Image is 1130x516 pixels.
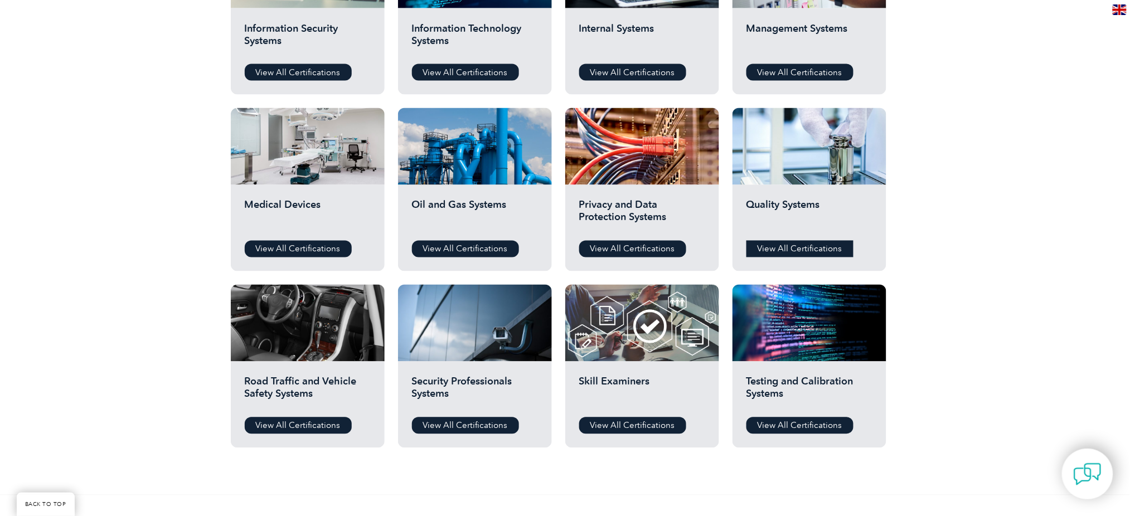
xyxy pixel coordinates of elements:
[17,493,75,516] a: BACK TO TOP
[579,199,705,232] h2: Privacy and Data Protection Systems
[1074,460,1102,488] img: contact-chat.png
[412,64,519,81] a: View All Certifications
[746,64,853,81] a: View All Certifications
[245,241,352,257] a: View All Certifications
[746,22,872,56] h2: Management Systems
[746,241,853,257] a: View All Certifications
[1113,4,1127,15] img: en
[579,376,705,409] h2: Skill Examiners
[579,417,686,434] a: View All Certifications
[746,199,872,232] h2: Quality Systems
[245,22,371,56] h2: Information Security Systems
[412,417,519,434] a: View All Certifications
[579,22,705,56] h2: Internal Systems
[412,199,538,232] h2: Oil and Gas Systems
[245,376,371,409] h2: Road Traffic and Vehicle Safety Systems
[245,417,352,434] a: View All Certifications
[245,64,352,81] a: View All Certifications
[412,376,538,409] h2: Security Professionals Systems
[245,199,371,232] h2: Medical Devices
[412,241,519,257] a: View All Certifications
[579,241,686,257] a: View All Certifications
[579,64,686,81] a: View All Certifications
[746,376,872,409] h2: Testing and Calibration Systems
[746,417,853,434] a: View All Certifications
[412,22,538,56] h2: Information Technology Systems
